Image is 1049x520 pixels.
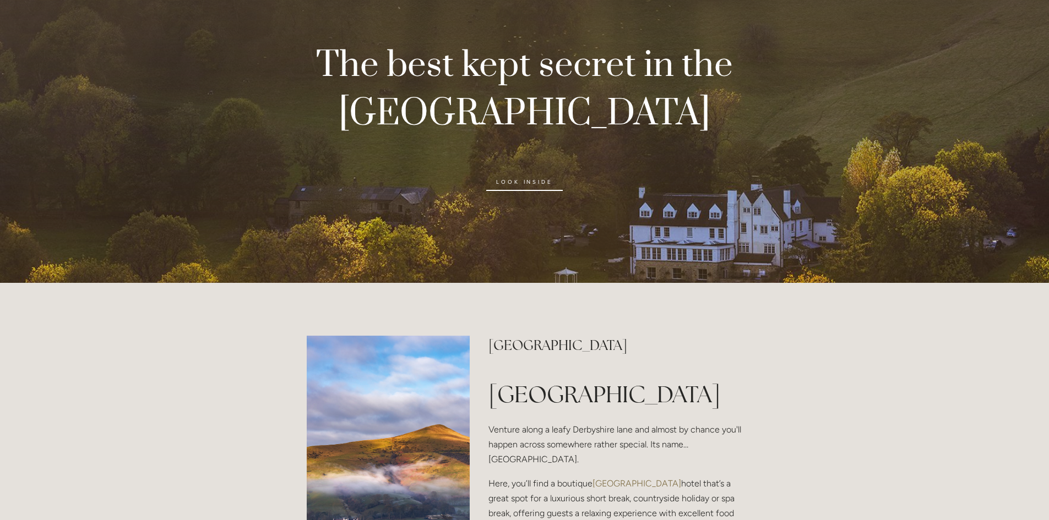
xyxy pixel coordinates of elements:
h1: [GEOGRAPHIC_DATA] [488,378,742,410]
h2: [GEOGRAPHIC_DATA] [488,336,742,355]
p: Venture along a leafy Derbyshire lane and almost by chance you'll happen across somewhere rather ... [488,422,742,467]
a: look inside [486,173,562,191]
strong: The best kept secret in the [GEOGRAPHIC_DATA] [316,43,741,136]
a: [GEOGRAPHIC_DATA] [593,478,681,489]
